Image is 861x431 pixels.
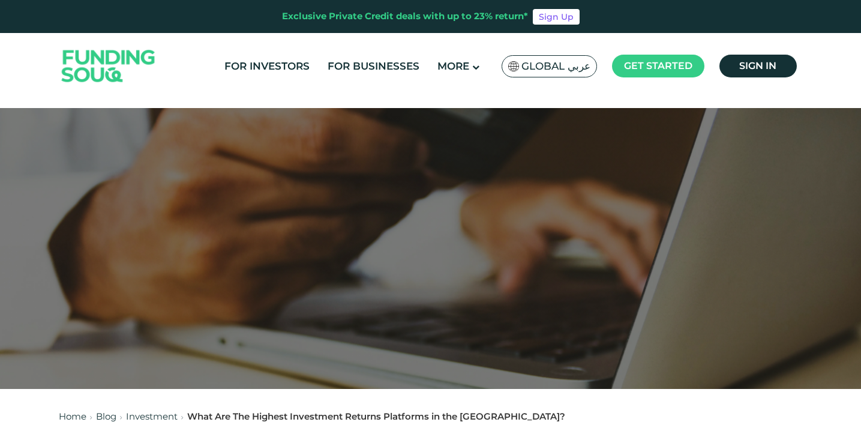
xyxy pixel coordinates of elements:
a: Investment [126,411,178,422]
span: Get started [624,60,692,71]
span: Global عربي [521,59,590,73]
img: Logo [50,36,167,97]
a: Sign in [719,55,797,77]
a: Home [59,411,86,422]
span: Sign in [739,60,776,71]
div: Exclusive Private Credit deals with up to 23% return* [282,10,528,23]
a: Sign Up [533,9,580,25]
img: SA Flag [508,61,519,71]
a: For Businesses [325,56,422,76]
span: More [437,60,469,72]
div: What Are The Highest Investment Returns Platforms in the [GEOGRAPHIC_DATA]? [187,410,565,424]
a: For Investors [221,56,313,76]
a: Blog [96,411,116,422]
